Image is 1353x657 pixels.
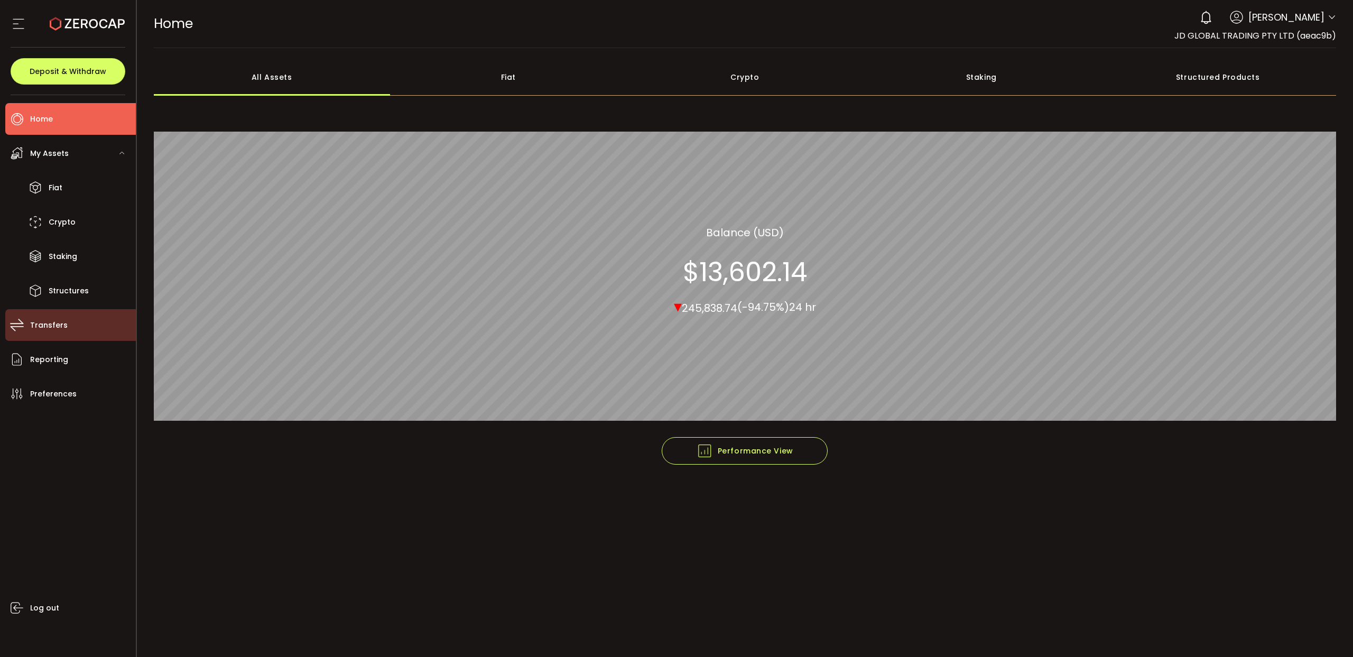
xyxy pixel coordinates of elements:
span: Log out [30,600,59,616]
span: My Assets [30,146,69,161]
span: Home [30,112,53,127]
span: Performance View [697,443,793,459]
div: Crypto [627,59,864,96]
span: Staking [49,249,77,264]
section: Balance (USD) [706,224,784,240]
section: $13,602.14 [683,256,807,288]
div: Staking [863,59,1100,96]
span: 245,838.74 [682,300,737,315]
span: Home [154,14,193,33]
div: Fiat [390,59,627,96]
span: JD GLOBAL TRADING PTY LTD (aeac9b) [1174,30,1336,42]
div: All Assets [154,59,391,96]
span: Preferences [30,386,77,402]
span: Structures [49,283,89,299]
span: 24 hr [789,300,816,314]
span: Fiat [49,180,62,196]
span: ▾ [674,294,682,317]
span: (-94.75%) [737,300,789,314]
div: Structured Products [1100,59,1337,96]
span: Reporting [30,352,68,367]
button: Performance View [662,437,828,465]
span: Crypto [49,215,76,230]
span: [PERSON_NAME] [1248,10,1324,24]
button: Deposit & Withdraw [11,58,125,85]
span: Deposit & Withdraw [30,68,106,75]
span: Transfers [30,318,68,333]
